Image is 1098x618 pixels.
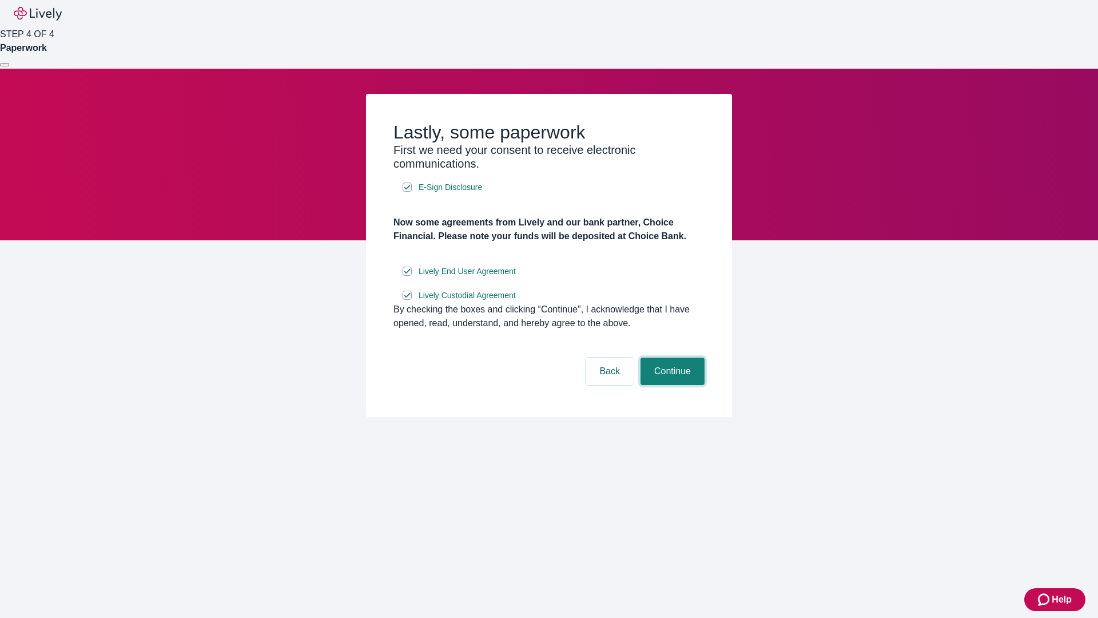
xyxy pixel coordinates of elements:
span: Help [1052,593,1072,607]
span: E-Sign Disclosure [419,181,482,193]
a: e-sign disclosure document [416,180,484,195]
button: Continue [640,358,705,385]
div: By checking the boxes and clicking “Continue", I acknowledge that I have opened, read, understand... [393,303,705,330]
h4: Now some agreements from Lively and our bank partner, Choice Financial. Please note your funds wi... [393,216,705,243]
img: Lively [14,7,62,21]
span: Lively Custodial Agreement [419,290,516,302]
svg: Zendesk support icon [1038,593,1052,607]
a: e-sign disclosure document [416,288,518,303]
span: Lively End User Agreement [419,266,516,278]
button: Zendesk support iconHelp [1024,588,1085,611]
button: Back [586,358,634,385]
a: e-sign disclosure document [416,264,518,279]
h2: Lastly, some paperwork [393,121,705,143]
h3: First we need your consent to receive electronic communications. [393,143,705,171]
